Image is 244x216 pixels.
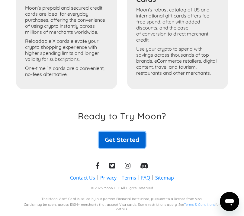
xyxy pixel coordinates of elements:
p: Use your crypto to spend with savings across thousands of top brands, eCommerce retailers, digita... [136,46,219,76]
a: Privacy [100,174,117,181]
a: Get Started [99,132,146,148]
a: Terms [122,174,136,181]
a: Contact Us [70,174,95,181]
h3: Ready to Try Moon? [78,111,166,121]
a: Sitemap [155,174,174,181]
a: FAQ [141,174,150,181]
div: © 2025 Moon LLC All Rights Reserved [91,186,153,191]
div: Cards may be spent across 130M+ merchants that accept Visa cards. Some restrictions apply. See fo... [18,202,226,212]
div: The Moon Visa® Card is issued by our partner Financial Institutions, pursuant to a license from V... [41,197,203,202]
iframe: Button to launch messaging window [220,192,239,211]
p: Moon's robust catalog of US and international gift cards offers fee-free spend, often with added ... [136,7,219,43]
a: Terms & Conditions [184,202,215,207]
